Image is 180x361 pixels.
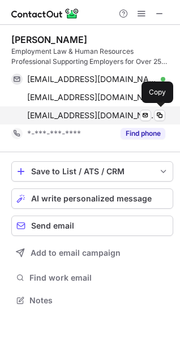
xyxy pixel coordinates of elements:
[11,270,173,286] button: Find work email
[29,273,169,283] span: Find work email
[11,293,173,308] button: Notes
[31,167,153,176] div: Save to List / ATS / CRM
[11,188,173,209] button: AI write personalized message
[27,110,157,121] span: [EMAIL_ADDRESS][DOMAIN_NAME]
[11,243,173,263] button: Add to email campaign
[11,216,173,236] button: Send email
[11,34,87,45] div: [PERSON_NAME]
[29,295,169,306] span: Notes
[11,46,173,67] div: Employment Law & Human Resources Professional Supporting Employers for Over 25 Years
[11,7,79,20] img: ContactOut v5.3.10
[11,161,173,182] button: save-profile-one-click
[31,221,74,230] span: Send email
[31,194,152,203] span: AI write personalized message
[27,92,157,102] span: [EMAIL_ADDRESS][DOMAIN_NAME]
[31,248,121,257] span: Add to email campaign
[27,74,157,84] span: [EMAIL_ADDRESS][DOMAIN_NAME]
[121,128,165,139] button: Reveal Button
